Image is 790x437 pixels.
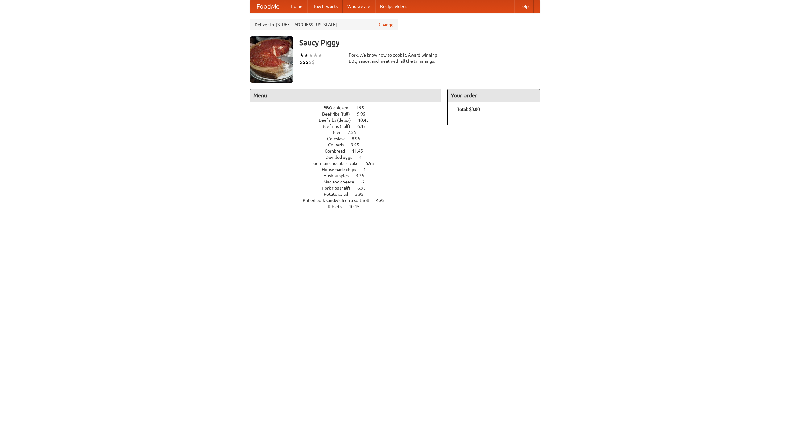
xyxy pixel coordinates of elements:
span: Pulled pork sandwich on a soft roll [303,198,375,203]
div: Deliver to: [STREET_ADDRESS][US_STATE] [250,19,398,30]
span: 9.95 [357,111,372,116]
span: Beef ribs (half) [322,124,356,129]
a: Change [379,22,393,28]
a: FoodMe [250,0,286,13]
span: 3.25 [356,173,370,178]
span: Housemade chips [322,167,362,172]
span: 9.95 [351,142,365,147]
span: Hushpuppies [323,173,355,178]
span: 6.45 [357,124,372,129]
li: $ [309,59,312,65]
span: Cornbread [325,149,351,153]
a: Potato salad 3.95 [324,192,375,197]
span: Potato salad [324,192,354,197]
a: Devilled eggs 4 [326,155,373,160]
a: Housemade chips 4 [322,167,377,172]
span: 3.95 [355,192,370,197]
span: 6.95 [357,186,372,191]
span: Beer [331,130,347,135]
span: BBQ chicken [323,105,355,110]
a: Coleslaw 8.95 [327,136,372,141]
span: 4 [363,167,372,172]
h4: Your order [448,89,540,102]
span: 6 [361,179,370,184]
li: ★ [313,52,318,59]
li: $ [312,59,315,65]
a: Mac and cheese 6 [323,179,375,184]
li: $ [306,59,309,65]
li: $ [302,59,306,65]
span: 10.45 [358,118,375,123]
a: Pork ribs (half) 6.95 [322,186,377,191]
a: Home [286,0,307,13]
a: Pulled pork sandwich on a soft roll 4.95 [303,198,396,203]
a: Recipe videos [375,0,412,13]
li: ★ [299,52,304,59]
a: Cornbread 11.45 [325,149,374,153]
a: Hushpuppies 3.25 [323,173,376,178]
a: Help [514,0,534,13]
img: angular.jpg [250,36,293,83]
a: Beef ribs (half) 6.45 [322,124,377,129]
a: Who we are [343,0,375,13]
span: Riblets [328,204,348,209]
span: 4.95 [355,105,370,110]
li: $ [299,59,302,65]
h3: Saucy Piggy [299,36,540,49]
span: Beef ribs (full) [322,111,356,116]
span: 10.45 [349,204,366,209]
span: 8.95 [352,136,366,141]
span: Coleslaw [327,136,351,141]
a: Collards 9.95 [328,142,371,147]
a: Beef ribs (delux) 10.45 [319,118,380,123]
b: Total: $0.00 [457,107,480,112]
a: Riblets 10.45 [328,204,371,209]
div: Pork. We know how to cook it. Award-winning BBQ sauce, and meat with all the trimmings. [349,52,441,64]
li: ★ [309,52,313,59]
span: Beef ribs (delux) [319,118,357,123]
span: 5.95 [366,161,380,166]
span: Collards [328,142,350,147]
li: ★ [304,52,309,59]
span: 4 [359,155,368,160]
li: ★ [318,52,322,59]
span: Devilled eggs [326,155,358,160]
a: German chocolate cake 5.95 [313,161,385,166]
span: Pork ribs (half) [322,186,356,191]
span: 4.95 [376,198,391,203]
span: German chocolate cake [313,161,365,166]
a: Beer 7.55 [331,130,368,135]
a: How it works [307,0,343,13]
a: Beef ribs (full) 9.95 [322,111,377,116]
h4: Menu [250,89,441,102]
span: Mac and cheese [323,179,360,184]
span: 11.45 [352,149,369,153]
span: 7.55 [348,130,362,135]
a: BBQ chicken 4.95 [323,105,375,110]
